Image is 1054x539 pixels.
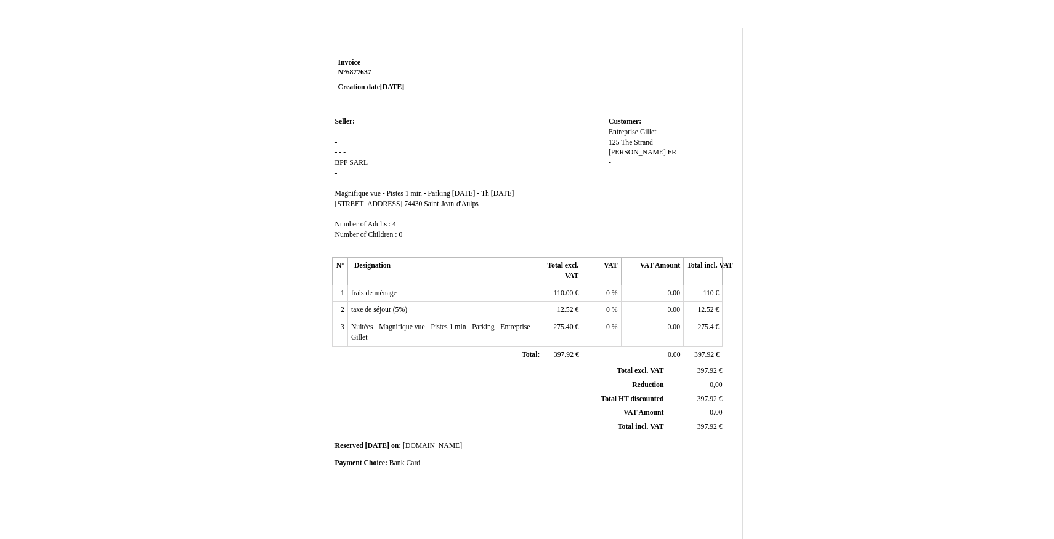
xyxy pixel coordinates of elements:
[710,409,722,417] span: 0.00
[640,128,657,136] span: Gillet
[338,83,405,91] strong: Creation date
[621,258,683,285] th: VAT Amount
[609,138,653,146] span: 125 The Strand
[606,306,610,314] span: 0
[349,159,368,167] span: SARL
[339,148,341,156] span: -
[399,231,402,239] span: 0
[335,128,338,136] span: -
[389,459,420,467] span: Bank Card
[684,285,723,302] td: €
[403,442,462,450] span: [DOMAIN_NAME]
[404,200,422,208] span: 74430
[338,68,485,78] strong: N°
[668,351,680,359] span: 0.00
[335,169,338,177] span: -
[347,258,543,285] th: Designation
[697,306,713,314] span: 12.52
[351,289,397,297] span: frais de ménage
[609,159,611,167] span: -
[697,423,717,431] span: 397.92
[335,118,355,126] span: Seller:
[380,83,404,91] span: [DATE]
[684,319,723,346] td: €
[609,118,641,126] span: Customer:
[668,148,676,156] span: FR
[601,395,663,403] span: Total HT discounted
[554,351,574,359] span: 397.92
[606,323,610,331] span: 0
[554,289,574,297] span: 110.00
[543,346,582,364] td: €
[338,58,360,66] span: Invoice
[351,306,407,314] span: taxe de séjour (5%)
[697,395,717,403] span: 397.92
[582,302,621,319] td: %
[392,220,396,228] span: 4
[694,351,714,359] span: 397.92
[582,319,621,346] td: %
[582,285,621,302] td: %
[666,392,724,406] td: €
[391,442,401,450] span: on:
[335,138,338,146] span: -
[335,148,338,156] span: -
[666,364,724,378] td: €
[697,367,717,375] span: 397.92
[335,442,363,450] span: Reserved
[424,200,478,208] span: Saint-Jean-d'Aulps
[553,323,573,331] span: 275.40
[335,200,403,208] span: [STREET_ADDRESS]
[522,351,540,359] span: Total:
[543,258,582,285] th: Total excl. VAT
[703,289,714,297] span: 110
[609,148,666,156] span: [PERSON_NAME]
[697,323,713,331] span: 275.4
[668,289,680,297] span: 0.00
[365,442,389,450] span: [DATE]
[557,306,573,314] span: 12.52
[606,289,610,297] span: 0
[332,258,347,285] th: N°
[335,459,387,467] span: Payment Choice:
[684,302,723,319] td: €
[618,423,664,431] span: Total incl. VAT
[617,367,664,375] span: Total excl. VAT
[452,190,514,198] span: [DATE] - Th [DATE]
[543,319,582,346] td: €
[543,285,582,302] td: €
[335,231,397,239] span: Number of Children :
[335,190,450,198] span: Magnifique vue - Pistes 1 min - Parking
[332,302,347,319] td: 2
[351,323,530,341] span: Nuitées - Magnifique vue - Pistes 1 min - Parking - Entreprise Gillet
[346,68,371,76] span: 6877637
[668,306,680,314] span: 0.00
[332,319,347,346] td: 3
[623,409,663,417] span: VAT Amount
[710,381,722,389] span: 0,00
[332,285,347,302] td: 1
[609,128,638,136] span: Entreprise
[335,159,348,167] span: BPF
[582,258,621,285] th: VAT
[632,381,663,389] span: Reduction
[684,258,723,285] th: Total incl. VAT
[668,323,680,331] span: 0.00
[343,148,346,156] span: -
[684,346,723,364] td: €
[666,420,724,434] td: €
[335,220,391,228] span: Number of Adults :
[543,302,582,319] td: €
